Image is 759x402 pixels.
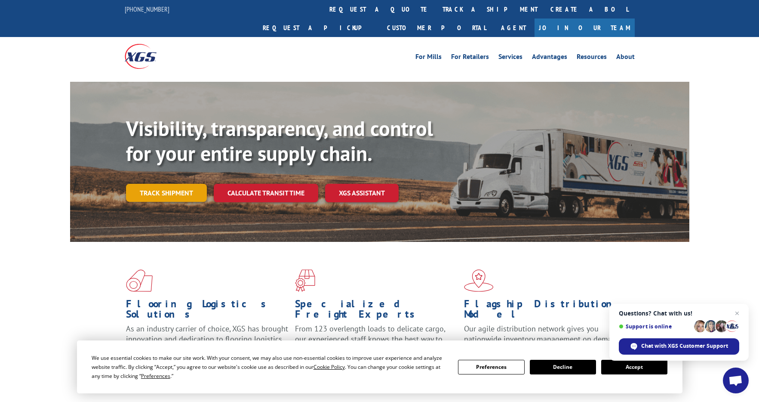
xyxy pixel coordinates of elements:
[530,360,596,374] button: Decline
[295,324,458,362] p: From 123 overlength loads to delicate cargo, our experienced staff knows the best way to move you...
[295,269,315,292] img: xgs-icon-focused-on-flooring-red
[325,184,399,202] a: XGS ASSISTANT
[77,340,682,393] div: Cookie Consent Prompt
[256,19,381,37] a: Request a pickup
[214,184,318,202] a: Calculate transit time
[126,184,207,202] a: Track shipment
[619,310,739,317] span: Questions? Chat with us!
[464,324,622,344] span: Our agile distribution network gives you nationwide inventory management on demand.
[723,368,749,393] div: Open chat
[498,53,522,63] a: Services
[295,299,458,324] h1: Specialized Freight Experts
[732,308,742,319] span: Close chat
[381,19,492,37] a: Customer Portal
[464,269,494,292] img: xgs-icon-flagship-distribution-model-red
[619,338,739,355] div: Chat with XGS Customer Support
[126,299,289,324] h1: Flooring Logistics Solutions
[92,353,448,380] div: We use essential cookies to make our site work. With your consent, we may also use non-essential ...
[415,53,442,63] a: For Mills
[141,372,170,380] span: Preferences
[126,115,433,167] b: Visibility, transparency, and control for your entire supply chain.
[577,53,607,63] a: Resources
[313,363,345,371] span: Cookie Policy
[616,53,635,63] a: About
[601,360,667,374] button: Accept
[126,269,153,292] img: xgs-icon-total-supply-chain-intelligence-red
[532,53,567,63] a: Advantages
[492,19,535,37] a: Agent
[125,5,169,13] a: [PHONE_NUMBER]
[451,53,489,63] a: For Retailers
[458,360,524,374] button: Preferences
[619,323,691,330] span: Support is online
[641,342,728,350] span: Chat with XGS Customer Support
[535,19,635,37] a: Join Our Team
[464,299,627,324] h1: Flagship Distribution Model
[126,324,288,354] span: As an industry carrier of choice, XGS has brought innovation and dedication to flooring logistics...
